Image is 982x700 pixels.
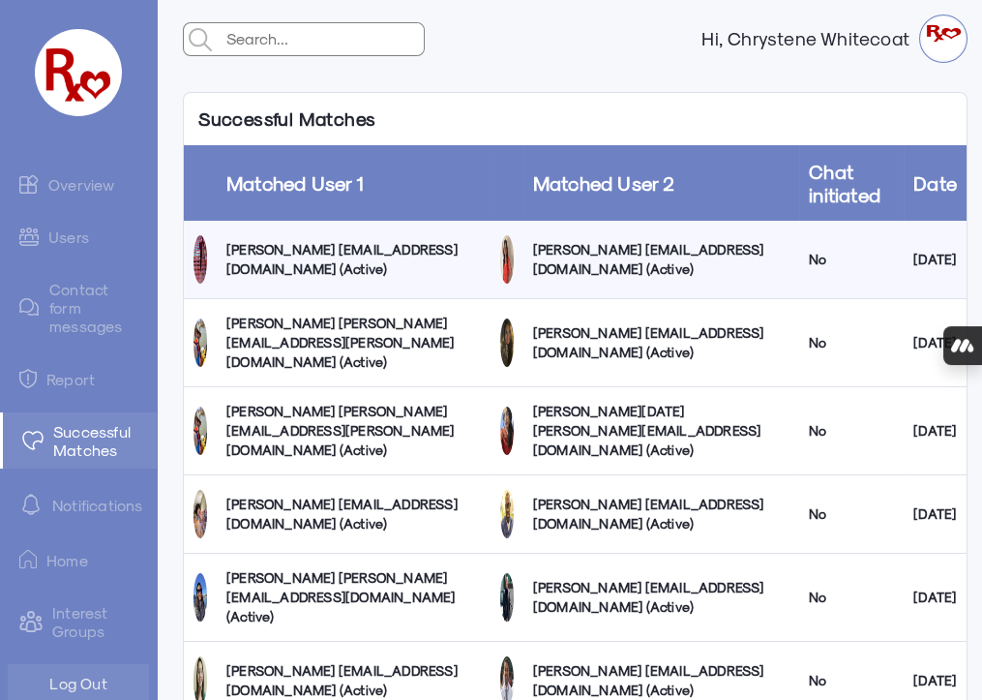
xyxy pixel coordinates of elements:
[533,323,790,362] div: [PERSON_NAME] [EMAIL_ADDRESS][DOMAIN_NAME] (Active)
[533,240,790,279] div: [PERSON_NAME] [EMAIL_ADDRESS][DOMAIN_NAME] (Active)
[19,174,39,194] img: admin-ic-overview.svg
[226,402,481,460] div: [PERSON_NAME] [PERSON_NAME][EMAIL_ADDRESS][PERSON_NAME][DOMAIN_NAME] (Active)
[809,671,894,690] div: No
[226,568,481,626] div: [PERSON_NAME] [PERSON_NAME][EMAIL_ADDRESS][DOMAIN_NAME] (Active)
[533,402,790,460] div: [PERSON_NAME][DATE] [PERSON_NAME][EMAIL_ADDRESS][DOMAIN_NAME] (Active)
[809,504,894,524] div: No
[19,493,43,516] img: notification-default-white.svg
[913,421,957,441] div: [DATE]
[226,314,481,372] div: [PERSON_NAME] [PERSON_NAME][EMAIL_ADDRESS][PERSON_NAME][DOMAIN_NAME] (Active)
[533,578,790,617] div: [PERSON_NAME] [EMAIL_ADDRESS][DOMAIN_NAME] (Active)
[19,610,43,633] img: intrestGropus.svg
[226,495,481,533] div: [PERSON_NAME] [EMAIL_ADDRESS][DOMAIN_NAME] (Active)
[809,421,894,441] div: No
[19,228,39,246] img: admin-ic-users.svg
[184,93,390,145] p: Successful Matches
[913,250,957,269] div: [DATE]
[913,588,957,607] div: [DATE]
[913,333,957,352] div: [DATE]
[533,171,675,195] a: Matched User 2
[226,240,481,279] div: [PERSON_NAME] [EMAIL_ADDRESS][DOMAIN_NAME] (Active)
[500,407,514,455] img: hzy3venhn94mw8bunfog.jpg
[22,431,44,450] img: matched.svg
[184,23,217,56] img: admin-search.svg
[19,298,40,317] img: admin-ic-contact-message.svg
[193,319,207,367] img: stoxbr6mqmahal6cjiue.jpg
[500,490,514,538] img: gibrszc0djfcapskkpw8.jpg
[19,369,37,388] img: admin-ic-report.svg
[226,171,364,195] a: Matched User 1
[193,407,207,455] img: stoxbr6mqmahal6cjiue.jpg
[809,333,894,352] div: No
[701,29,919,48] strong: Hi, Chrystene Whitecoat
[533,661,790,700] div: [PERSON_NAME] [EMAIL_ADDRESS][DOMAIN_NAME] (Active)
[193,573,207,622] img: u4tnv1xeobeb5scnprmm.png
[500,573,514,622] img: wzi9xzdmkac4pjxxmzi3.jpg
[19,550,37,569] img: ic-home.png
[809,588,894,607] div: No
[226,661,481,700] div: [PERSON_NAME] [EMAIL_ADDRESS][DOMAIN_NAME] (Active)
[500,235,514,284] img: uzfh0ufvu7zlvquqvdn1.jpg
[193,490,207,538] img: ldfswauwwyayxal0kwso.png
[500,319,514,367] img: ioprsmsoppcyokbd7vlk.png
[533,495,790,533] div: [PERSON_NAME] [EMAIL_ADDRESS][DOMAIN_NAME] (Active)
[913,171,957,195] a: Date
[222,23,424,54] input: Search...
[809,160,880,206] a: Chat initiated
[193,235,207,284] img: wqvojgutefnepjyixm91.jpg
[809,250,894,269] div: No
[913,504,957,524] div: [DATE]
[913,671,957,690] div: [DATE]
